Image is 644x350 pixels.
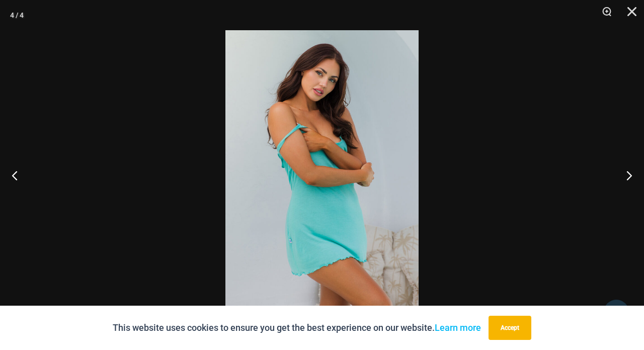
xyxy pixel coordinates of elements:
p: This website uses cookies to ensure you get the best experience on our website. [113,320,481,335]
img: Bahama Breeze Mint 5867 Dress 02 [225,30,419,320]
a: Learn more [435,322,481,333]
div: 4 / 4 [10,8,24,23]
button: Next [606,150,644,200]
button: Accept [489,316,531,340]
